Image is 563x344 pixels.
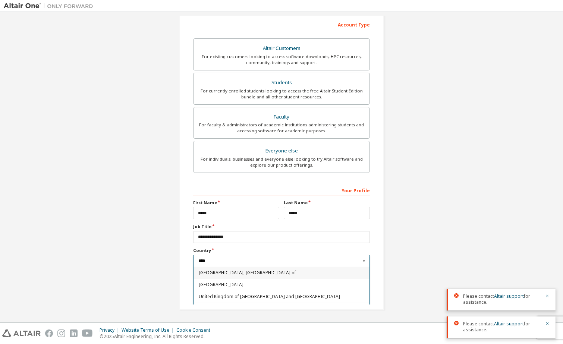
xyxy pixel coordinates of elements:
[176,327,215,333] div: Cookie Consent
[494,321,524,327] a: Altair support
[198,112,365,122] div: Faculty
[70,329,78,337] img: linkedin.svg
[57,329,65,337] img: instagram.svg
[198,78,365,88] div: Students
[45,329,53,337] img: facebook.svg
[198,54,365,66] div: For existing customers looking to access software downloads, HPC resources, community, trainings ...
[193,224,370,230] label: Job Title
[193,184,370,196] div: Your Profile
[198,156,365,168] div: For individuals, businesses and everyone else looking to try Altair software and explore our prod...
[198,122,365,134] div: For faculty & administrators of academic institutions administering students and accessing softwa...
[198,88,365,100] div: For currently enrolled students looking to access the free Altair Student Edition bundle and all ...
[463,293,541,305] span: Please contact for assistance.
[199,271,365,275] span: [GEOGRAPHIC_DATA], [GEOGRAPHIC_DATA] of
[463,321,541,333] span: Please contact for assistance.
[199,283,365,287] span: [GEOGRAPHIC_DATA]
[193,247,370,253] label: Country
[284,200,370,206] label: Last Name
[4,2,97,10] img: Altair One
[82,329,93,337] img: youtube.svg
[198,146,365,156] div: Everyone else
[193,18,370,30] div: Account Type
[494,293,524,299] a: Altair support
[2,329,41,337] img: altair_logo.svg
[100,333,215,340] p: © 2025 Altair Engineering, Inc. All Rights Reserved.
[199,294,365,299] span: United Kingdom of [GEOGRAPHIC_DATA] and [GEOGRAPHIC_DATA]
[193,200,279,206] label: First Name
[100,327,122,333] div: Privacy
[122,327,176,333] div: Website Terms of Use
[198,43,365,54] div: Altair Customers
